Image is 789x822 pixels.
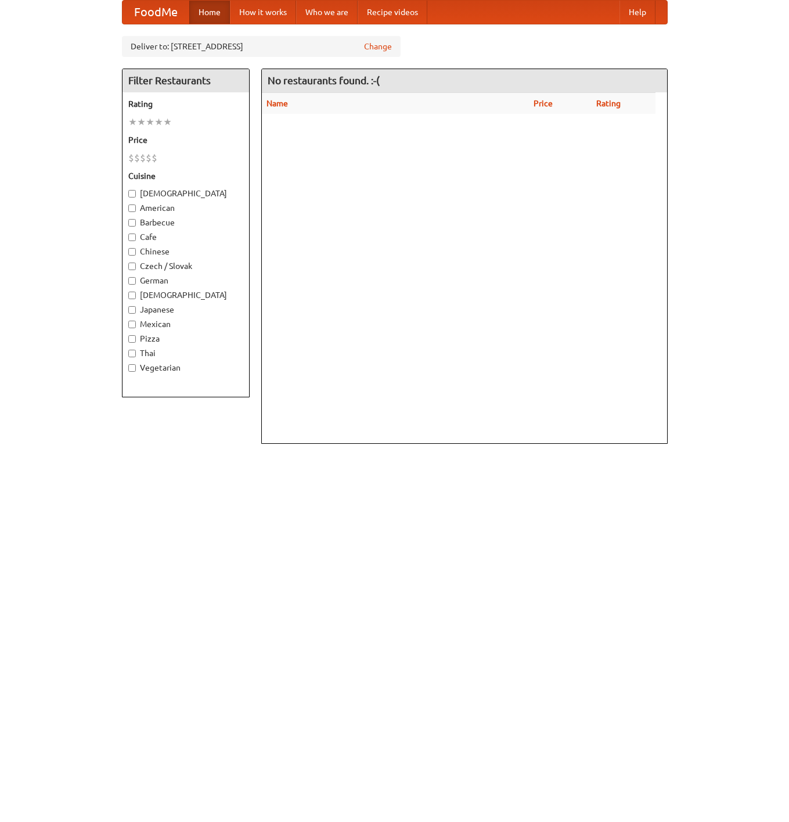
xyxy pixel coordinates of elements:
[140,152,146,164] li: $
[128,347,243,359] label: Thai
[128,217,243,228] label: Barbecue
[146,116,154,128] li: ★
[123,1,189,24] a: FoodMe
[230,1,296,24] a: How it works
[128,289,243,301] label: [DEMOGRAPHIC_DATA]
[152,152,157,164] li: $
[128,248,136,256] input: Chinese
[128,231,243,243] label: Cafe
[128,292,136,299] input: [DEMOGRAPHIC_DATA]
[128,318,243,330] label: Mexican
[128,304,243,315] label: Japanese
[128,321,136,328] input: Mexican
[358,1,427,24] a: Recipe videos
[128,219,136,227] input: Barbecue
[122,36,401,57] div: Deliver to: [STREET_ADDRESS]
[128,234,136,241] input: Cafe
[128,277,136,285] input: German
[163,116,172,128] li: ★
[619,1,655,24] a: Help
[128,170,243,182] h5: Cuisine
[534,99,553,108] a: Price
[128,362,243,374] label: Vegetarian
[128,188,243,199] label: [DEMOGRAPHIC_DATA]
[154,116,163,128] li: ★
[146,152,152,164] li: $
[364,41,392,52] a: Change
[189,1,230,24] a: Home
[128,98,243,110] h5: Rating
[128,275,243,286] label: German
[134,152,140,164] li: $
[128,260,243,272] label: Czech / Slovak
[128,204,136,212] input: American
[128,364,136,372] input: Vegetarian
[128,263,136,270] input: Czech / Slovak
[128,333,243,344] label: Pizza
[128,350,136,357] input: Thai
[128,335,136,343] input: Pizza
[137,116,146,128] li: ★
[123,69,249,92] h4: Filter Restaurants
[128,306,136,314] input: Japanese
[296,1,358,24] a: Who we are
[128,152,134,164] li: $
[268,75,380,86] ng-pluralize: No restaurants found. :-(
[266,99,288,108] a: Name
[128,202,243,214] label: American
[128,134,243,146] h5: Price
[128,116,137,128] li: ★
[128,190,136,198] input: [DEMOGRAPHIC_DATA]
[128,246,243,257] label: Chinese
[596,99,621,108] a: Rating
